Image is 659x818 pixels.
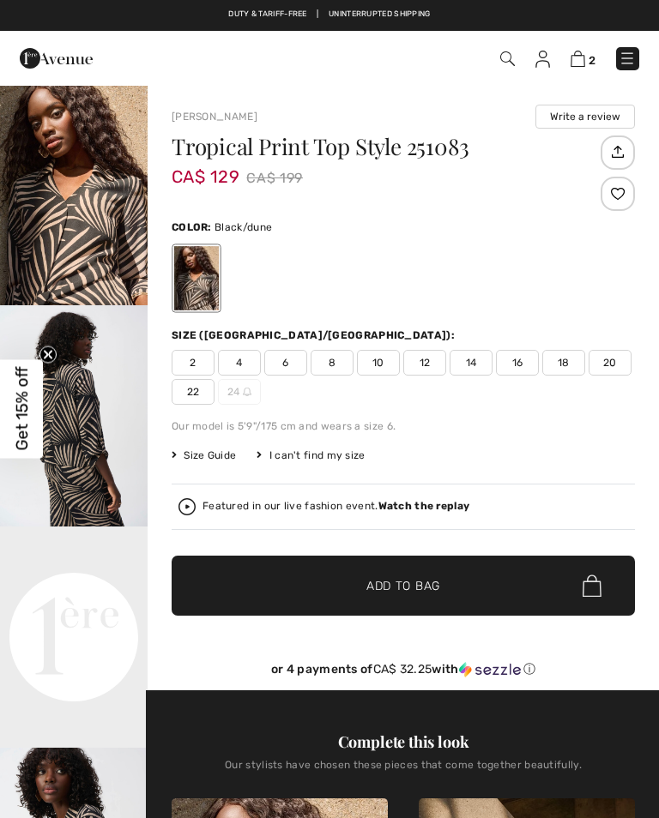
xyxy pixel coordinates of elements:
span: Size Guide [172,448,236,463]
span: 6 [264,350,307,376]
span: 14 [450,350,493,376]
h1: Tropical Print Top Style 251083 [172,135,596,158]
span: 22 [172,379,215,405]
span: 10 [357,350,400,376]
span: Get 15% off [12,367,32,451]
div: or 4 payments of with [172,662,635,677]
img: Menu [619,50,636,67]
div: Size ([GEOGRAPHIC_DATA]/[GEOGRAPHIC_DATA]): [172,328,458,343]
span: 4 [218,350,261,376]
div: Complete this look [172,731,635,752]
div: Featured in our live fashion event. [203,501,469,512]
img: ring-m.svg [243,388,251,396]
img: Share [603,137,632,166]
img: Sezzle [459,662,521,677]
span: Color: [172,221,212,233]
span: CA$ 129 [172,149,239,187]
a: [PERSON_NAME] [172,111,257,123]
img: 1ère Avenue [20,41,93,75]
span: Black/dune [215,221,272,233]
button: Add to Bag [172,556,635,616]
span: Add to Bag [366,577,440,595]
div: Black/dune [174,246,219,310]
button: Close teaser [39,346,57,364]
span: 20 [589,350,632,376]
img: Shopping Bag [571,51,585,67]
span: 12 [403,350,446,376]
button: Write a review [535,105,635,129]
span: 2 [589,54,596,67]
img: My Info [535,51,550,68]
img: Watch the replay [178,498,196,515]
span: 16 [496,350,539,376]
img: Search [500,51,515,66]
span: 24 [218,379,261,405]
span: 2 [172,350,215,376]
span: 8 [311,350,354,376]
div: Our model is 5'9"/175 cm and wears a size 6. [172,418,635,434]
div: Our stylists have chosen these pieces that come together beautifully. [172,759,635,785]
a: 2 [571,50,596,68]
div: or 4 payments ofCA$ 32.25withSezzle Click to learn more about Sezzle [172,662,635,683]
span: CA$ 199 [246,165,303,191]
a: 1ère Avenue [20,51,93,65]
span: CA$ 32.25 [373,662,432,677]
strong: Watch the replay [378,500,470,512]
img: Bag.svg [583,574,602,597]
div: I can't find my size [257,448,365,463]
span: 18 [542,350,585,376]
